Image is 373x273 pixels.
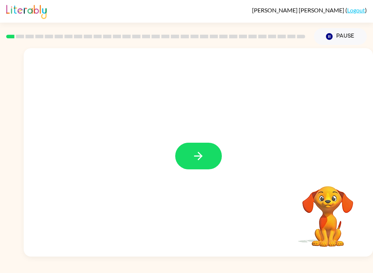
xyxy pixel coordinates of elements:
img: Literably [6,3,47,19]
div: ( ) [252,7,367,14]
span: [PERSON_NAME] [PERSON_NAME] [252,7,345,14]
a: Logout [347,7,365,14]
video: Your browser must support playing .mp4 files to use Literably. Please try using another browser. [291,175,364,248]
button: Pause [314,28,367,45]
